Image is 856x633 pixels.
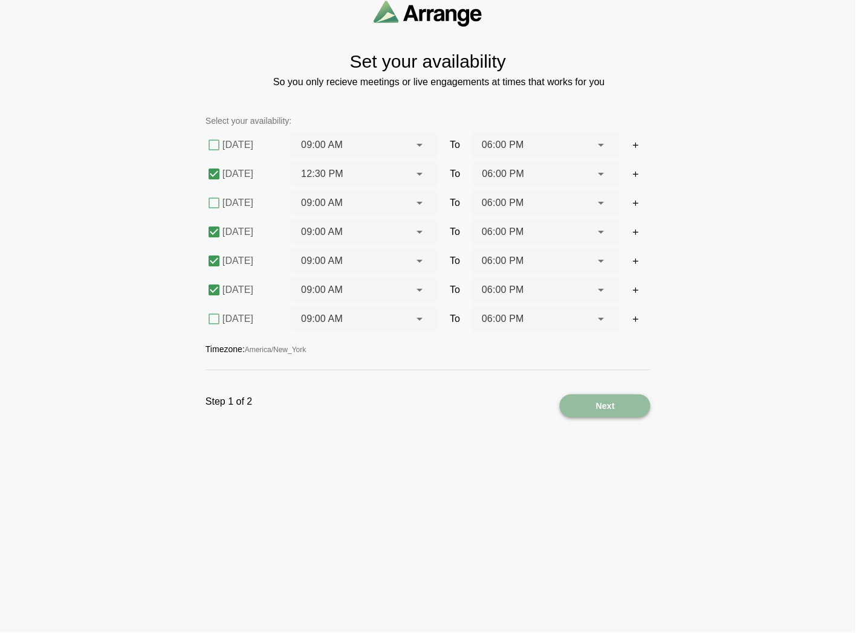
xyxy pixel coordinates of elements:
[595,394,615,417] span: Next
[350,51,506,72] h1: Set your availability
[222,220,279,244] label: [DATE]
[450,312,460,326] span: To
[301,282,343,298] span: 09:00 AM
[301,224,343,240] span: 09:00 AM
[482,311,524,327] span: 06:00 PM
[482,137,524,153] span: 06:00 PM
[482,166,525,182] span: 06:00 PM
[222,278,279,302] label: [DATE]
[450,167,461,181] span: To
[301,137,343,153] span: 09:00 AM
[222,191,279,215] label: [DATE]
[301,166,343,182] span: 12:30 PM
[450,283,460,297] span: To
[222,162,279,186] label: [DATE]
[450,225,460,239] span: To
[245,345,306,354] span: America/New_York
[450,196,460,210] span: To
[222,133,279,157] label: [DATE]
[301,253,343,269] span: 09:00 AM
[273,75,583,89] p: So you only recieve meetings or live engagements at times that works for you
[482,224,524,240] span: 06:00 PM
[206,114,650,128] p: Select your availability:
[206,394,252,417] p: Step 1 of 2
[206,343,650,355] p: Timezone:
[301,195,343,211] span: 09:00 AM
[482,282,524,298] span: 06:00 PM
[482,195,524,211] span: 06:00 PM
[450,138,460,152] span: To
[301,311,343,327] span: 09:00 AM
[450,254,460,268] span: To
[482,253,524,269] span: 06:00 PM
[222,249,279,273] label: [DATE]
[560,394,650,417] button: Next
[222,307,279,331] label: [DATE]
